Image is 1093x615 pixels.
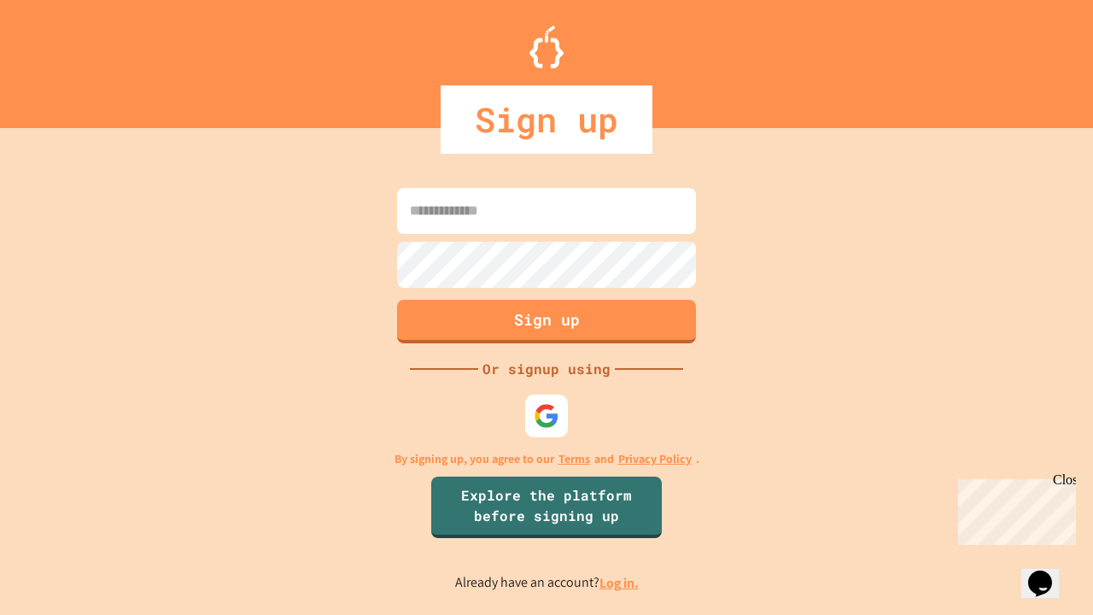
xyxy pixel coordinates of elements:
[397,300,696,343] button: Sign up
[534,403,559,429] img: google-icon.svg
[599,574,639,592] a: Log in.
[7,7,118,108] div: Chat with us now!Close
[618,450,692,468] a: Privacy Policy
[1021,547,1076,598] iframe: chat widget
[395,450,699,468] p: By signing up, you agree to our and .
[431,477,662,538] a: Explore the platform before signing up
[529,26,564,68] img: Logo.svg
[455,572,639,594] p: Already have an account?
[951,472,1076,545] iframe: chat widget
[478,359,615,379] div: Or signup using
[441,85,652,154] div: Sign up
[558,450,590,468] a: Terms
